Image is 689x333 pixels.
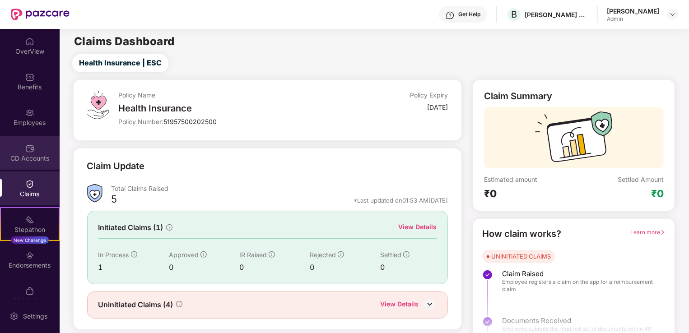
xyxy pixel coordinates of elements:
div: UNINITIATED CLAIMS [491,252,551,261]
div: [PERSON_NAME] [607,7,659,15]
div: 0 [169,262,239,273]
span: Employee registers a claim on the app for a reimbursement claim [502,278,656,293]
h2: Claims Dashboard [74,36,175,47]
div: 0 [239,262,310,273]
span: info-circle [176,301,182,307]
div: ₹0 [651,187,664,200]
div: How claim works? [482,227,561,241]
span: B [511,9,517,20]
div: Admin [607,15,659,23]
img: svg+xml;base64,PHN2ZyBpZD0iU3RlcC1Eb25lLTMyeDMyIiB4bWxucz0iaHR0cDovL3d3dy53My5vcmcvMjAwMC9zdmciIH... [482,269,493,280]
img: svg+xml;base64,PHN2ZyBpZD0iU2V0dGluZy0yMHgyMCIgeG1sbnM9Imh0dHA6Ly93d3cudzMub3JnLzIwMDAvc3ZnIiB3aW... [9,312,19,321]
div: [DATE] [427,103,448,111]
div: New Challenge [11,236,49,244]
img: svg+xml;base64,PHN2ZyBpZD0iQ0RfQWNjb3VudHMiIGRhdGEtbmFtZT0iQ0QgQWNjb3VudHMiIHhtbG5zPSJodHRwOi8vd3... [25,144,34,153]
div: 0 [380,262,437,273]
img: svg+xml;base64,PHN2ZyBpZD0iRW5kb3JzZW1lbnRzIiB4bWxucz0iaHR0cDovL3d3dy53My5vcmcvMjAwMC9zdmciIHdpZH... [25,251,34,260]
div: Policy Number: [118,117,338,126]
img: ClaimsSummaryIcon [87,184,102,203]
img: svg+xml;base64,PHN2ZyBpZD0iSGVscC0zMngzMiIgeG1sbnM9Imh0dHA6Ly93d3cudzMub3JnLzIwMDAvc3ZnIiB3aWR0aD... [446,11,455,20]
span: Health Insurance | ESC [79,57,162,69]
img: svg+xml;base64,PHN2ZyBpZD0iRW1wbG95ZWVzIiB4bWxucz0iaHR0cDovL3d3dy53My5vcmcvMjAwMC9zdmciIHdpZHRoPS... [25,108,34,117]
div: Total Claims Raised [112,184,448,193]
div: Health Insurance [118,103,338,114]
div: Get Help [458,11,480,18]
span: info-circle [338,251,344,258]
div: Policy Expiry [410,91,448,99]
img: svg+xml;base64,PHN2ZyBpZD0iQ2xhaW0iIHhtbG5zPSJodHRwOi8vd3d3LnczLm9yZy8yMDAwL3N2ZyIgd2lkdGg9IjIwIi... [25,180,34,189]
span: right [660,230,666,235]
img: svg+xml;base64,PHN2ZyBpZD0iTXlfT3JkZXJzIiBkYXRhLW5hbWU9Ik15IE9yZGVycyIgeG1sbnM9Imh0dHA6Ly93d3cudz... [25,287,34,296]
span: Initiated Claims (1) [98,222,163,233]
span: info-circle [269,251,275,258]
span: 51957500202500 [163,118,217,125]
div: Settled Amount [618,175,664,184]
img: svg+xml;base64,PHN2ZyB4bWxucz0iaHR0cDovL3d3dy53My5vcmcvMjAwMC9zdmciIHdpZHRoPSI0OS4zMiIgaGVpZ2h0PS... [87,91,109,119]
span: info-circle [200,251,207,258]
div: View Details [380,299,419,311]
div: [PERSON_NAME] SOLUTIONS INDIA PRIVATE LIMITED [525,10,588,19]
span: IR Raised [239,251,267,259]
div: 5 [112,193,117,208]
span: Rejected [310,251,336,259]
button: Health Insurance | ESC [72,54,168,72]
div: View Details [398,222,437,232]
div: Estimated amount [484,175,574,184]
span: Claim Raised [502,269,656,278]
div: 1 [98,262,169,273]
span: info-circle [403,251,410,258]
div: Policy Name [118,91,338,99]
img: svg+xml;base64,PHN2ZyB4bWxucz0iaHR0cDovL3d3dy53My5vcmcvMjAwMC9zdmciIHdpZHRoPSIyMSIgaGVpZ2h0PSIyMC... [25,215,34,224]
div: *Last updated on 01:53 AM[DATE] [354,196,448,204]
img: DownIcon [423,297,437,311]
div: ₹0 [484,187,574,200]
div: 0 [310,262,380,273]
div: Stepathon [1,225,59,234]
img: svg+xml;base64,PHN2ZyBpZD0iSG9tZSIgeG1sbnM9Imh0dHA6Ly93d3cudzMub3JnLzIwMDAvc3ZnIiB3aWR0aD0iMjAiIG... [25,37,34,46]
span: Approved [169,251,199,259]
span: info-circle [166,224,172,231]
img: New Pazcare Logo [11,9,70,20]
span: Settled [380,251,401,259]
span: Learn more [630,229,666,236]
div: Claim Update [87,159,145,173]
span: Uninitiated Claims (4) [98,299,173,310]
img: svg+xml;base64,PHN2ZyBpZD0iQmVuZWZpdHMiIHhtbG5zPSJodHRwOi8vd3d3LnczLm9yZy8yMDAwL3N2ZyIgd2lkdGg9Ij... [25,73,34,82]
img: svg+xml;base64,PHN2ZyB3aWR0aD0iMTcyIiBoZWlnaHQ9IjExMyIgdmlld0JveD0iMCAwIDE3MiAxMTMiIGZpbGw9Im5vbm... [535,111,613,168]
span: In Process [98,251,129,259]
div: Settings [20,312,50,321]
span: info-circle [131,251,137,258]
img: svg+xml;base64,PHN2ZyBpZD0iRHJvcGRvd24tMzJ4MzIiIHhtbG5zPSJodHRwOi8vd3d3LnczLm9yZy8yMDAwL3N2ZyIgd2... [669,11,676,18]
div: Claim Summary [484,91,552,102]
